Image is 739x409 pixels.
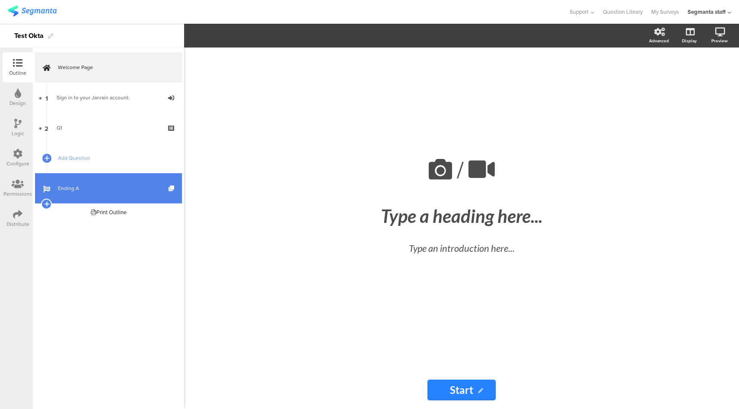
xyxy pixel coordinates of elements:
[3,190,32,198] div: Permissions
[711,38,728,44] div: Preview
[12,130,24,137] div: Logic
[45,123,48,133] span: 2
[58,154,169,162] span: Add Question
[58,63,169,72] span: Welcome Page
[57,93,160,102] div: Sign in to your Janrain account:
[649,38,669,44] div: Advanced
[35,82,182,113] a: 1 Sign in to your Janrain account:
[9,69,26,77] div: Outline
[35,113,182,143] a: 2 Q1
[310,241,613,255] div: Type an introduction here...
[570,8,589,16] span: Support
[6,160,29,168] div: Configure
[457,153,464,187] span: /
[45,93,48,102] span: 1
[302,205,621,227] div: Type a heading here...
[14,29,44,43] div: Test Okta
[10,99,26,107] div: Design
[35,173,182,203] a: Ending A
[6,220,29,228] div: Distribute
[682,38,697,44] div: Display
[169,186,176,191] i: Duplicate
[57,124,160,132] div: Q1
[35,52,182,82] a: Welcome Page
[688,8,726,16] div: Segmanta staff
[58,184,169,193] span: Ending A
[427,380,496,400] input: Start
[91,208,127,216] div: Print Outline
[8,6,57,16] img: segmanta logo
